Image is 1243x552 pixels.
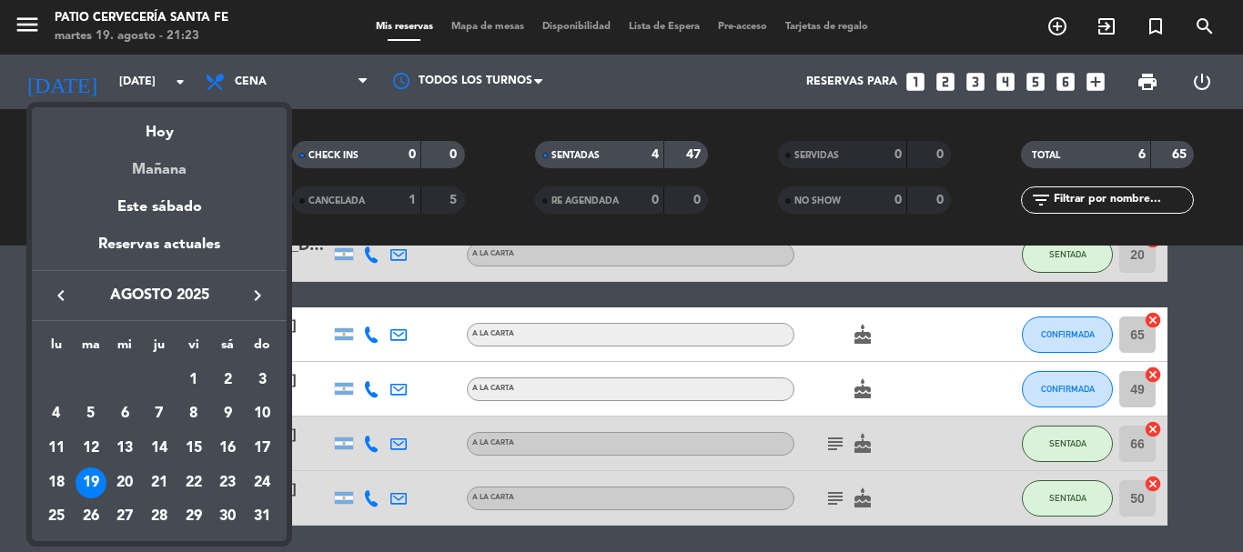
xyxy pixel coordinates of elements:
td: 1 de agosto de 2025 [177,363,211,397]
div: 5 [76,398,106,429]
td: 17 de agosto de 2025 [245,431,279,466]
td: 3 de agosto de 2025 [245,363,279,397]
div: 15 [178,433,209,464]
div: 24 [247,467,278,498]
th: sábado [211,335,246,363]
td: 5 de agosto de 2025 [74,397,108,432]
td: 2 de agosto de 2025 [211,363,246,397]
div: 7 [144,398,175,429]
span: agosto 2025 [77,284,241,307]
td: 18 de agosto de 2025 [39,466,74,500]
div: 25 [41,502,72,533]
td: 6 de agosto de 2025 [107,397,142,432]
td: 20 de agosto de 2025 [107,466,142,500]
td: 23 de agosto de 2025 [211,466,246,500]
button: keyboard_arrow_right [241,284,274,307]
div: 14 [144,433,175,464]
button: keyboard_arrow_left [45,284,77,307]
div: 13 [109,433,140,464]
td: 13 de agosto de 2025 [107,431,142,466]
div: Hoy [32,107,287,145]
th: domingo [245,335,279,363]
td: 28 de agosto de 2025 [142,500,177,535]
th: lunes [39,335,74,363]
td: 24 de agosto de 2025 [245,466,279,500]
td: 27 de agosto de 2025 [107,500,142,535]
div: 1 [178,365,209,396]
div: Este sábado [32,182,287,233]
div: 3 [247,365,278,396]
th: jueves [142,335,177,363]
div: 17 [247,433,278,464]
div: 21 [144,467,175,498]
th: miércoles [107,335,142,363]
td: 30 de agosto de 2025 [211,500,246,535]
div: 6 [109,398,140,429]
div: 8 [178,398,209,429]
div: 30 [212,502,243,533]
th: viernes [177,335,211,363]
div: 18 [41,467,72,498]
div: 28 [144,502,175,533]
div: Reservas actuales [32,233,287,270]
div: 23 [212,467,243,498]
td: 16 de agosto de 2025 [211,431,246,466]
div: 10 [247,398,278,429]
td: 31 de agosto de 2025 [245,500,279,535]
td: 21 de agosto de 2025 [142,466,177,500]
td: 7 de agosto de 2025 [142,397,177,432]
div: 12 [76,433,106,464]
th: martes [74,335,108,363]
div: 19 [76,467,106,498]
i: keyboard_arrow_left [50,285,72,306]
td: 26 de agosto de 2025 [74,500,108,535]
td: 12 de agosto de 2025 [74,431,108,466]
td: 25 de agosto de 2025 [39,500,74,535]
div: 11 [41,433,72,464]
td: 4 de agosto de 2025 [39,397,74,432]
div: 22 [178,467,209,498]
td: 9 de agosto de 2025 [211,397,246,432]
td: 19 de agosto de 2025 [74,466,108,500]
td: 8 de agosto de 2025 [177,397,211,432]
div: 16 [212,433,243,464]
td: 10 de agosto de 2025 [245,397,279,432]
div: 4 [41,398,72,429]
div: 29 [178,502,209,533]
td: 29 de agosto de 2025 [177,500,211,535]
div: 2 [212,365,243,396]
div: 26 [76,502,106,533]
i: keyboard_arrow_right [247,285,268,306]
td: 14 de agosto de 2025 [142,431,177,466]
td: AGO. [39,363,177,397]
div: Mañana [32,145,287,182]
div: 31 [247,502,278,533]
td: 11 de agosto de 2025 [39,431,74,466]
td: 22 de agosto de 2025 [177,466,211,500]
div: 27 [109,502,140,533]
div: 9 [212,398,243,429]
td: 15 de agosto de 2025 [177,431,211,466]
div: 20 [109,467,140,498]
